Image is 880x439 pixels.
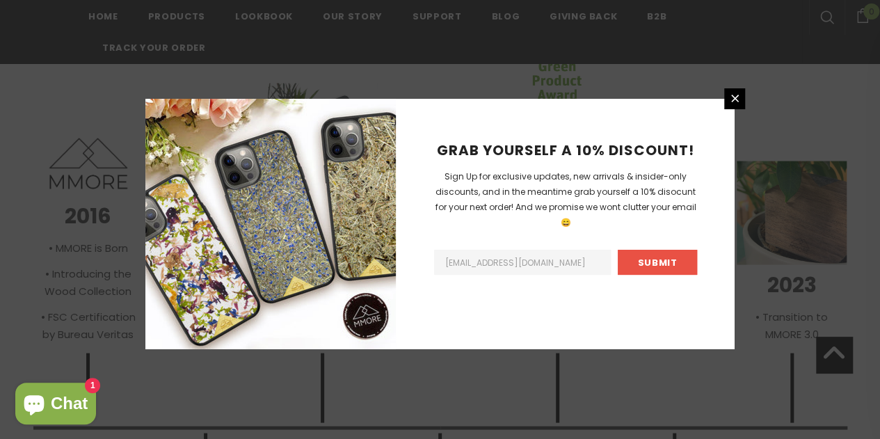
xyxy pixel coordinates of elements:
[437,141,694,160] span: GRAB YOURSELF A 10% DISCOUNT!
[435,170,696,228] span: Sign Up for exclusive updates, new arrivals & insider-only discounts, and in the meantime grab yo...
[11,383,100,428] inbox-online-store-chat: Shopify online store chat
[618,250,697,275] input: Submit
[724,88,745,109] a: Close
[434,250,611,275] input: Email Address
